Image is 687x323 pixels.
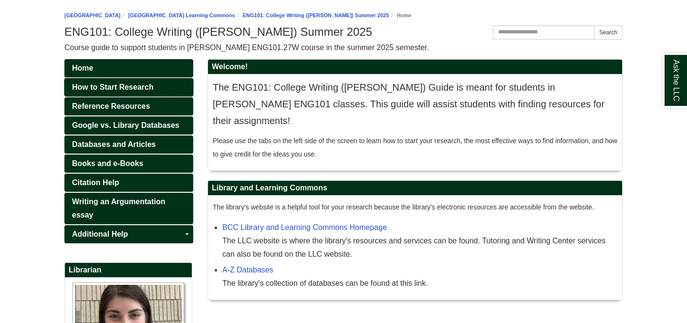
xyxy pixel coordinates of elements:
[72,198,166,219] span: Writing an Argumentation essay
[64,59,193,77] a: Home
[64,225,193,243] a: Additional Help
[72,159,143,167] span: Books and e-Books
[72,83,154,91] span: How to Start Research
[222,266,273,274] a: A-Z Databases
[213,137,617,158] span: Please use the tabs on the left side of the screen to learn how to start your research, the most ...
[213,82,604,126] span: The ENG101: College Writing ([PERSON_NAME]) Guide is meant for students in [PERSON_NAME] ENG101 c...
[208,60,622,74] h2: Welcome!
[72,64,93,72] span: Home
[64,116,193,135] a: Google vs. Library Databases
[64,78,193,96] a: How to Start Research
[72,140,156,148] span: Databases and Articles
[64,25,623,39] h1: ENG101: College Writing ([PERSON_NAME]) Summer 2025
[64,12,121,18] a: [GEOGRAPHIC_DATA]
[72,230,128,238] span: Additional Help
[222,234,617,261] div: The LLC website is where the library's resources and services can be found. Tutoring and Writing ...
[64,11,623,20] nav: breadcrumb
[64,97,193,115] a: Reference Resources
[128,12,235,18] a: [GEOGRAPHIC_DATA] Learning Commons
[208,181,622,196] h2: Library and Learning Commons
[65,263,192,278] h2: Librarian
[222,223,387,231] a: BCC Library and Learning Commons Homepage
[64,43,429,52] span: Course guide to support students in [PERSON_NAME] ENG101.27W course in the summer 2025 semester.
[64,193,193,224] a: Writing an Argumentation essay
[64,155,193,173] a: Books and e-Books
[64,174,193,192] a: Citation Help
[594,25,623,40] button: Search
[389,11,411,20] li: Home
[72,178,119,187] span: Citation Help
[64,135,193,154] a: Databases and Articles
[213,203,594,211] span: The library's website is a helpful tool for your research because the library's electronic resour...
[72,102,150,110] span: Reference Resources
[222,277,617,290] div: The library's collection of databases can be found at this link.
[243,12,389,18] a: ENG101: College Writing ([PERSON_NAME]) Summer 2025
[72,121,179,129] span: Google vs. Library Databases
